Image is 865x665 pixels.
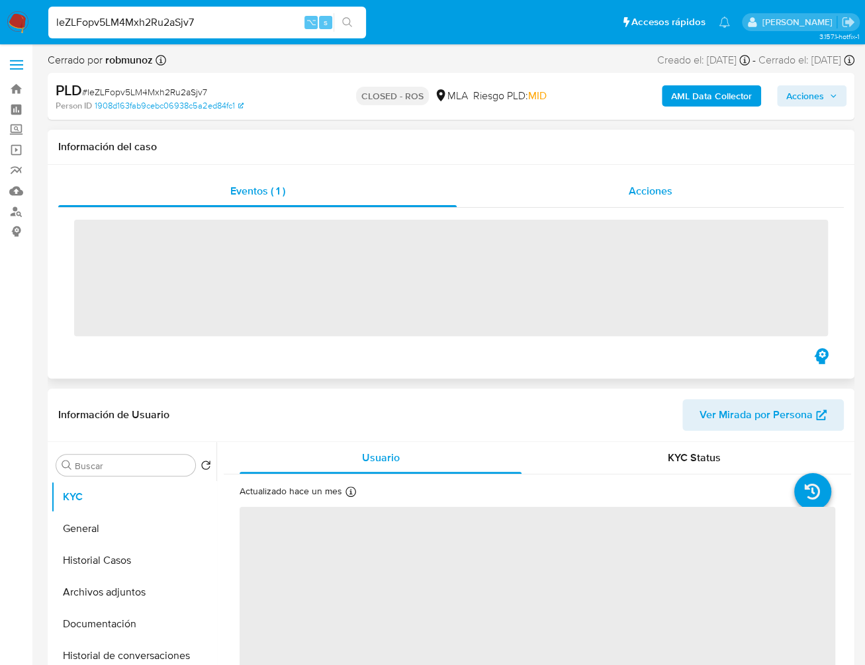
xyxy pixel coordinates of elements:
[51,608,216,640] button: Documentación
[51,513,216,545] button: General
[786,85,824,107] span: Acciones
[662,85,761,107] button: AML Data Collector
[51,545,216,576] button: Historial Casos
[334,13,361,32] button: search-icon
[74,220,828,336] span: ‌
[51,481,216,513] button: KYC
[719,17,730,28] a: Notificaciones
[762,16,837,28] p: jessica.fukman@mercadolibre.com
[777,85,846,107] button: Acciones
[356,87,429,105] p: CLOSED - ROS
[682,399,844,431] button: Ver Mirada por Persona
[473,89,547,103] span: Riesgo PLD:
[51,576,216,608] button: Archivos adjuntos
[657,53,750,67] div: Creado el: [DATE]
[75,460,190,472] input: Buscar
[103,52,153,67] b: robmunoz
[528,88,547,103] span: MID
[434,89,468,103] div: MLA
[48,14,366,31] input: Buscar usuario o caso...
[631,15,706,29] span: Accesos rápidos
[841,15,855,29] a: Salir
[700,399,813,431] span: Ver Mirada por Persona
[48,53,153,67] span: Cerrado por
[56,100,92,112] b: Person ID
[95,100,244,112] a: 1908d163fab9cebc06938c5a2ed84fc1
[82,85,207,99] span: # leZLFopv5LM4Mxh2Ru2aSjv7
[758,53,854,67] div: Cerrado el: [DATE]
[362,450,400,465] span: Usuario
[668,450,721,465] span: KYC Status
[58,140,844,154] h1: Información del caso
[240,485,342,498] p: Actualizado hace un mes
[629,183,672,199] span: Acciones
[62,460,72,470] button: Buscar
[324,16,328,28] span: s
[230,183,285,199] span: Eventos ( 1 )
[56,79,82,101] b: PLD
[671,85,752,107] b: AML Data Collector
[306,16,316,28] span: ⌥
[752,53,756,67] span: -
[58,408,169,421] h1: Información de Usuario
[201,460,211,474] button: Volver al orden por defecto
